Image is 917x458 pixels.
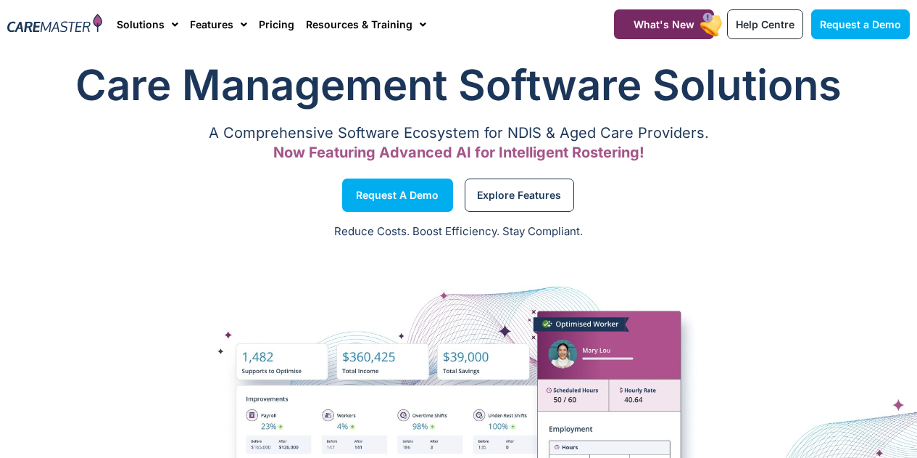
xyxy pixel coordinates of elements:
h1: Care Management Software Solutions [7,56,910,114]
a: Request a Demo [342,179,453,212]
p: A Comprehensive Software Ecosystem for NDIS & Aged Care Providers. [7,128,910,138]
a: Request a Demo [811,9,910,39]
span: Request a Demo [356,192,439,199]
a: Help Centre [727,9,803,39]
a: Explore Features [465,179,574,212]
span: What's New [634,18,694,30]
a: What's New [614,9,714,39]
span: Request a Demo [820,18,901,30]
img: CareMaster Logo [7,14,102,35]
span: Explore Features [477,192,561,199]
p: Reduce Costs. Boost Efficiency. Stay Compliant. [9,224,908,240]
span: Now Featuring Advanced AI for Intelligent Rostering! [273,144,644,161]
span: Help Centre [736,18,794,30]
